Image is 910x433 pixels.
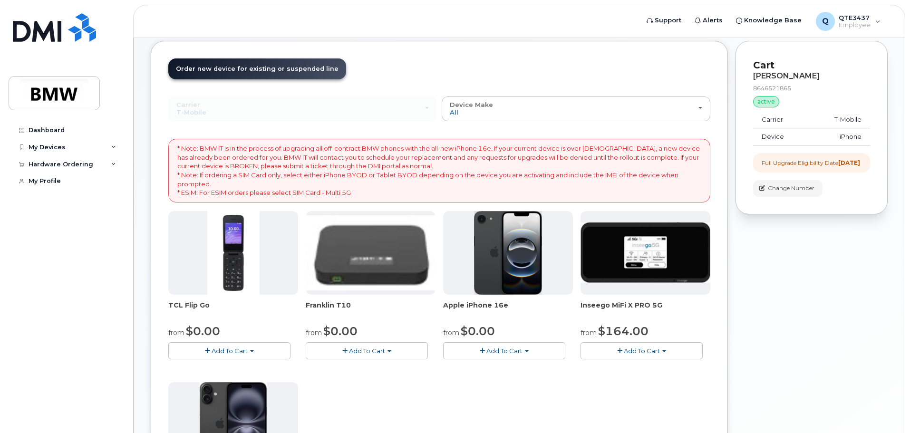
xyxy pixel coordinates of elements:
[323,324,358,338] span: $0.00
[176,65,339,72] span: Order new device for existing or suspended line
[744,16,802,25] span: Knowledge Base
[306,215,436,290] img: t10.jpg
[624,347,660,355] span: Add To Cart
[349,347,385,355] span: Add To Cart
[753,96,779,107] div: active
[822,16,829,27] span: Q
[207,211,260,295] img: TCL_FLIP_MODE.jpg
[168,328,184,337] small: from
[839,21,871,29] span: Employee
[443,300,573,319] div: Apple iPhone 16e
[443,342,565,359] button: Add To Cart
[838,159,860,166] strong: [DATE]
[729,11,808,30] a: Knowledge Base
[442,96,710,121] button: Device Make All
[486,347,523,355] span: Add To Cart
[581,222,710,283] img: cut_small_inseego_5G.jpg
[809,12,887,31] div: QTE3437
[598,324,649,338] span: $164.00
[306,342,428,359] button: Add To Cart
[753,180,823,197] button: Change Number
[753,111,808,128] td: Carrier
[306,300,436,319] div: Franklin T10
[168,342,290,359] button: Add To Cart
[655,16,681,25] span: Support
[753,58,870,72] p: Cart
[753,84,870,92] div: 8646521865
[581,328,597,337] small: from
[177,144,701,197] p: * Note: BMW IT is in the process of upgrading all off-contract BMW phones with the all-new iPhone...
[212,347,248,355] span: Add To Cart
[753,128,808,145] td: Device
[869,392,903,426] iframe: Messenger Launcher
[443,328,459,337] small: from
[474,211,542,295] img: iphone16e.png
[703,16,723,25] span: Alerts
[306,328,322,337] small: from
[640,11,688,30] a: Support
[808,111,870,128] td: T-Mobile
[450,101,493,108] span: Device Make
[762,159,860,167] div: Full Upgrade Eligibility Date
[808,128,870,145] td: iPhone
[581,342,703,359] button: Add To Cart
[461,324,495,338] span: $0.00
[768,184,814,192] span: Change Number
[753,72,870,80] div: [PERSON_NAME]
[450,108,458,116] span: All
[581,300,710,319] div: Inseego MiFi X PRO 5G
[186,324,220,338] span: $0.00
[168,300,298,319] div: TCL Flip Go
[839,14,871,21] span: QTE3437
[688,11,729,30] a: Alerts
